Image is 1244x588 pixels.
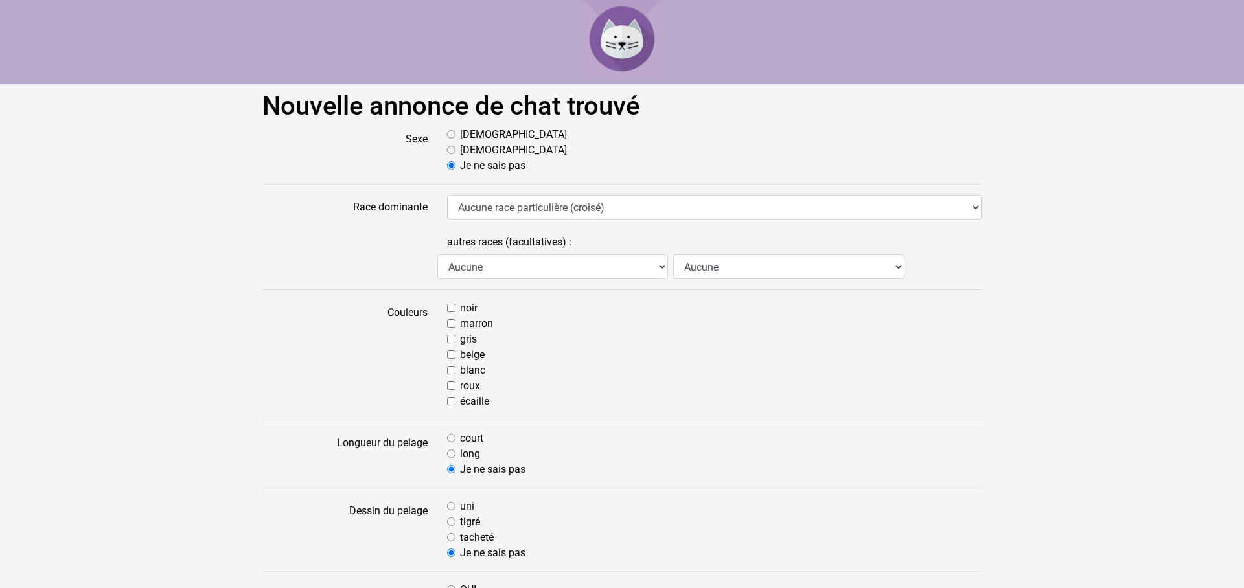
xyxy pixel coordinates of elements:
input: [DEMOGRAPHIC_DATA] [447,130,455,139]
label: Sexe [253,127,437,174]
label: noir [460,300,478,316]
label: autres races (facultatives) : [447,230,571,254]
h1: Nouvelle annonce de chat trouvé [262,91,982,122]
label: uni [460,499,474,514]
input: [DEMOGRAPHIC_DATA] [447,146,455,154]
input: court [447,434,455,442]
label: Dessin du pelage [253,499,437,561]
label: court [460,431,483,446]
label: [DEMOGRAPHIC_DATA] [460,142,567,158]
label: beige [460,347,485,363]
label: gris [460,332,477,347]
input: tacheté [447,533,455,541]
input: uni [447,502,455,510]
label: écaille [460,394,489,409]
label: [DEMOGRAPHIC_DATA] [460,127,567,142]
input: Je ne sais pas [447,161,455,170]
input: tigré [447,517,455,526]
label: roux [460,378,480,394]
input: long [447,449,455,458]
label: long [460,446,480,462]
label: Je ne sais pas [460,158,525,174]
input: Je ne sais pas [447,465,455,473]
label: tacheté [460,530,494,545]
label: Couleurs [253,300,437,409]
label: Je ne sais pas [460,545,525,561]
label: Longueur du pelage [253,431,437,477]
label: blanc [460,363,485,378]
label: Race dominante [253,195,437,220]
label: marron [460,316,493,332]
input: Je ne sais pas [447,548,455,557]
label: Je ne sais pas [460,462,525,477]
label: tigré [460,514,480,530]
